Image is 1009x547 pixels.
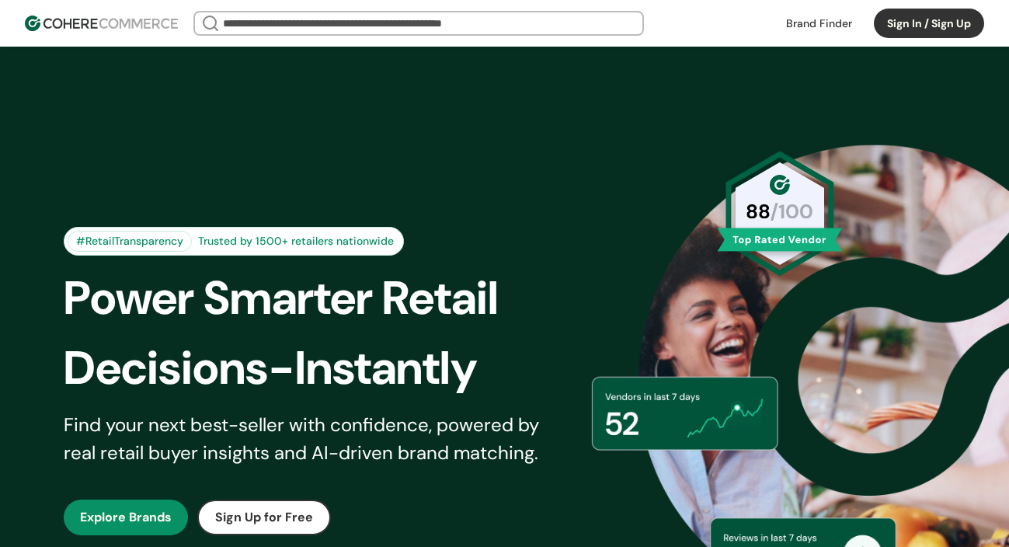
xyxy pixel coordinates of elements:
div: Find your next best-seller with confidence, powered by real retail buyer insights and AI-driven b... [64,411,559,467]
div: Power Smarter Retail [64,263,586,333]
img: Cohere Logo [25,16,178,31]
button: Explore Brands [64,500,188,535]
button: Sign Up for Free [197,500,331,535]
div: Trusted by 1500+ retailers nationwide [192,233,400,249]
div: Decisions-Instantly [64,333,586,403]
button: Sign In / Sign Up [874,9,984,38]
div: #RetailTransparency [68,231,192,252]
